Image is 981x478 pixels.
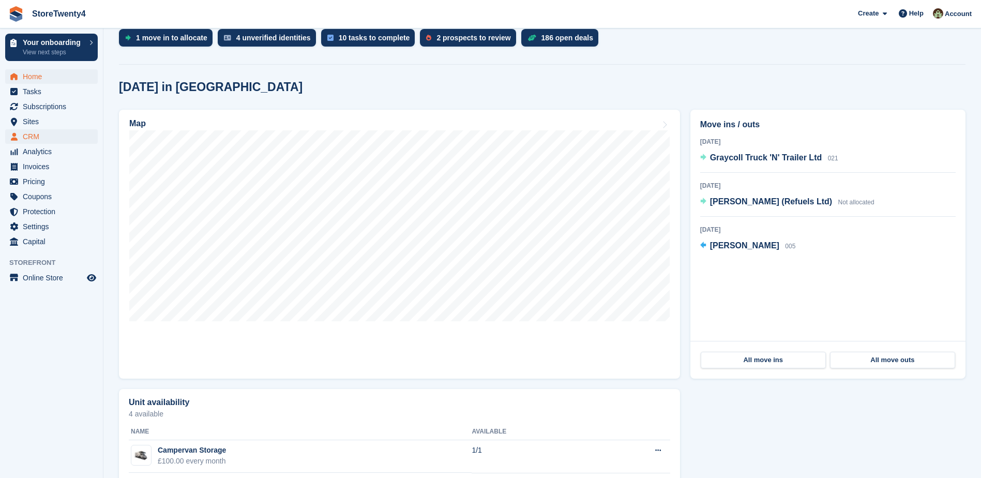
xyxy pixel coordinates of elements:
[420,29,521,52] a: 2 prospects to review
[710,241,779,250] span: [PERSON_NAME]
[5,144,98,159] a: menu
[23,159,85,174] span: Invoices
[700,118,956,131] h2: Move ins / outs
[236,34,311,42] div: 4 unverified identities
[541,34,593,42] div: 186 open deals
[5,69,98,84] a: menu
[710,153,822,162] span: Graycoll Truck 'N' Trailer Ltd
[129,424,472,440] th: Name
[23,99,85,114] span: Subscriptions
[23,174,85,189] span: Pricing
[5,114,98,129] a: menu
[5,34,98,61] a: Your onboarding View next steps
[858,8,879,19] span: Create
[23,144,85,159] span: Analytics
[23,271,85,285] span: Online Store
[472,424,594,440] th: Available
[158,456,226,467] div: £100.00 every month
[700,152,838,165] a: Graycoll Truck 'N' Trailer Ltd 021
[23,48,84,57] p: View next steps
[23,129,85,144] span: CRM
[136,34,207,42] div: 1 move in to allocate
[129,410,670,417] p: 4 available
[5,84,98,99] a: menu
[700,240,796,253] a: [PERSON_NAME] 005
[830,352,955,368] a: All move outs
[28,5,90,22] a: StoreTwenty4
[710,197,832,206] span: [PERSON_NAME] (Refuels Ltd)
[129,119,146,128] h2: Map
[23,189,85,204] span: Coupons
[5,129,98,144] a: menu
[701,352,826,368] a: All move ins
[8,6,24,22] img: stora-icon-8386f47178a22dfd0bd8f6a31ec36ba5ce8667c1dd55bd0f319d3a0aa187defe.svg
[472,440,594,473] td: 1/1
[5,189,98,204] a: menu
[945,9,972,19] span: Account
[119,110,680,379] a: Map
[5,219,98,234] a: menu
[700,225,956,234] div: [DATE]
[224,35,231,41] img: verify_identity-adf6edd0f0f0b5bbfe63781bf79b02c33cf7c696d77639b501bdc392416b5a36.svg
[125,35,131,41] img: move_ins_to_allocate_icon-fdf77a2bb77ea45bf5b3d319d69a93e2d87916cf1d5bf7949dd705db3b84f3ca.svg
[23,234,85,249] span: Capital
[527,34,536,41] img: deal-1b604bf984904fb50ccaf53a9ad4b4a5d6e5aea283cecdc64d6e3604feb123c2.svg
[828,155,838,162] span: 021
[700,181,956,190] div: [DATE]
[158,445,226,456] div: Campervan Storage
[426,35,431,41] img: prospect-51fa495bee0391a8d652442698ab0144808aea92771e9ea1ae160a38d050c398.svg
[5,159,98,174] a: menu
[9,258,103,268] span: Storefront
[131,450,151,461] img: Campervan.jpg
[119,80,303,94] h2: [DATE] in [GEOGRAPHIC_DATA]
[5,99,98,114] a: menu
[23,114,85,129] span: Sites
[119,29,218,52] a: 1 move in to allocate
[909,8,924,19] span: Help
[321,29,420,52] a: 10 tasks to complete
[933,8,943,19] img: Lee Hanlon
[436,34,510,42] div: 2 prospects to review
[5,204,98,219] a: menu
[700,196,874,209] a: [PERSON_NAME] (Refuels Ltd) Not allocated
[5,234,98,249] a: menu
[838,199,874,206] span: Not allocated
[85,272,98,284] a: Preview store
[785,243,795,250] span: 005
[23,219,85,234] span: Settings
[23,84,85,99] span: Tasks
[23,204,85,219] span: Protection
[700,137,956,146] div: [DATE]
[5,174,98,189] a: menu
[129,398,189,407] h2: Unit availability
[327,35,334,41] img: task-75834270c22a3079a89374b754ae025e5fb1db73e45f91037f5363f120a921f8.svg
[23,39,84,46] p: Your onboarding
[5,271,98,285] a: menu
[521,29,603,52] a: 186 open deals
[339,34,410,42] div: 10 tasks to complete
[218,29,321,52] a: 4 unverified identities
[23,69,85,84] span: Home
